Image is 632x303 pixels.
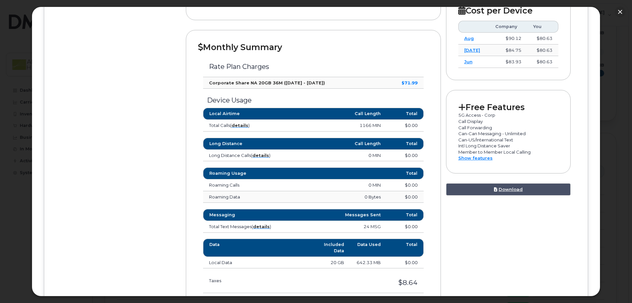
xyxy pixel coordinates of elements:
[203,191,295,203] td: Roaming Data
[203,167,295,179] th: Roaming Usage
[203,209,295,221] th: Messaging
[313,239,350,257] th: Included Data
[387,257,423,269] td: $0.00
[209,278,287,283] h3: Taxes
[203,179,295,191] td: Roaming Calls
[295,209,387,221] th: Messages Sent
[295,191,387,203] td: 0 Bytes
[203,257,313,269] td: Local Data
[313,257,350,269] td: 20 GB
[295,221,387,233] td: 24 MSG
[203,221,295,233] td: Total Text Messages
[299,279,418,286] h3: $8.64
[350,257,387,269] td: 642.33 MB
[253,224,270,229] a: details
[350,239,387,257] th: Data Used
[372,296,418,300] h4: $3.60
[387,191,423,203] td: $0.00
[203,239,313,257] th: Data
[209,296,360,300] h4: GST
[387,209,423,221] th: Total
[446,183,571,196] a: Download
[252,224,271,229] span: ( )
[387,179,423,191] td: $0.00
[387,239,423,257] th: Total
[387,221,423,233] td: $0.00
[387,167,423,179] th: Total
[295,179,387,191] td: 0 MIN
